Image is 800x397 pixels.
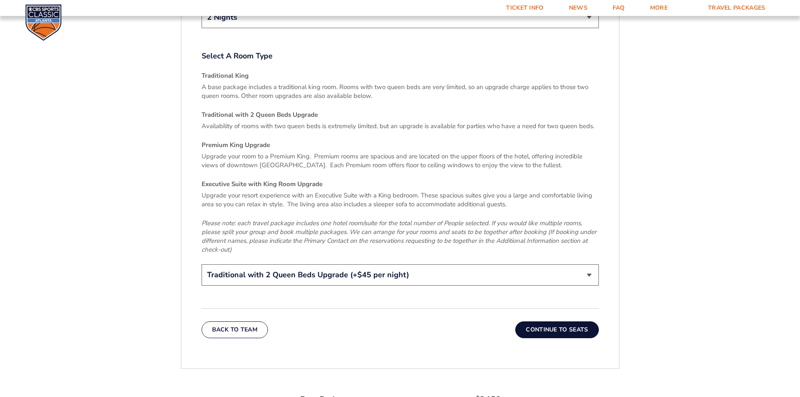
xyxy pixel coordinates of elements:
em: Please note: each travel package includes one hotel room/suite for the total number of People sel... [202,219,596,254]
img: CBS Sports Classic [25,4,62,41]
p: Upgrade your resort experience with an Executive Suite with a King bedroom. These spacious suites... [202,191,599,209]
h4: Executive Suite with King Room Upgrade [202,180,599,189]
button: Back To Team [202,321,268,338]
h4: Traditional with 2 Queen Beds Upgrade [202,110,599,119]
p: Availability of rooms with two queen beds is extremely limited, but an upgrade is available for p... [202,122,599,131]
p: Upgrade your room to a Premium King. Premium rooms are spacious and are located on the upper floo... [202,152,599,170]
button: Continue To Seats [515,321,598,338]
label: Select A Room Type [202,51,599,61]
h4: Traditional King [202,71,599,80]
p: A base package includes a traditional king room. Rooms with two queen beds are very limited, so a... [202,83,599,100]
h4: Premium King Upgrade [202,141,599,150]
